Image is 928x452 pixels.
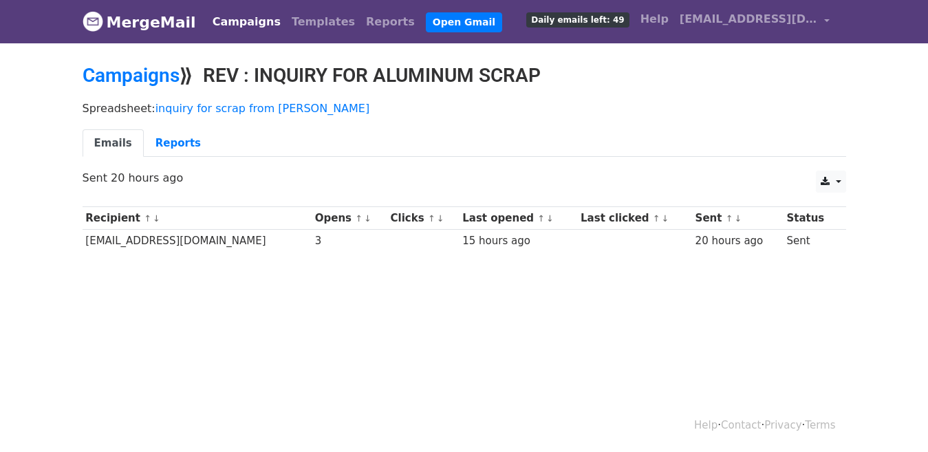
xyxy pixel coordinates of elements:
[459,207,577,230] th: Last opened
[437,213,444,224] a: ↓
[83,230,312,252] td: [EMAIL_ADDRESS][DOMAIN_NAME]
[526,12,629,28] span: Daily emails left: 49
[635,6,674,33] a: Help
[83,64,180,87] a: Campaigns
[521,6,634,33] a: Daily emails left: 49
[784,230,838,252] td: Sent
[360,8,420,36] a: Reports
[726,213,733,224] a: ↑
[653,213,660,224] a: ↑
[155,102,370,115] a: inquiry for scrap from [PERSON_NAME]
[537,213,545,224] a: ↑
[83,8,196,36] a: MergeMail
[312,207,387,230] th: Opens
[546,213,554,224] a: ↓
[315,233,384,249] div: 3
[286,8,360,36] a: Templates
[144,129,213,158] a: Reports
[428,213,435,224] a: ↑
[83,11,103,32] img: MergeMail logo
[83,207,312,230] th: Recipient
[784,207,838,230] th: Status
[83,171,846,185] p: Sent 20 hours ago
[577,207,692,230] th: Last clicked
[764,419,801,431] a: Privacy
[153,213,160,224] a: ↓
[692,207,784,230] th: Sent
[83,129,144,158] a: Emails
[83,64,846,87] h2: ⟫ REV : INQUIRY FOR ALUMINUM SCRAP
[721,419,761,431] a: Contact
[83,101,846,116] p: Spreadsheet:
[355,213,363,224] a: ↑
[695,233,780,249] div: 20 hours ago
[662,213,669,224] a: ↓
[805,419,835,431] a: Terms
[144,213,151,224] a: ↑
[674,6,835,38] a: [EMAIL_ADDRESS][DOMAIN_NAME]
[694,419,717,431] a: Help
[207,8,286,36] a: Campaigns
[387,207,460,230] th: Clicks
[364,213,371,224] a: ↓
[462,233,574,249] div: 15 hours ago
[426,12,502,32] a: Open Gmail
[734,213,742,224] a: ↓
[680,11,817,28] span: [EMAIL_ADDRESS][DOMAIN_NAME]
